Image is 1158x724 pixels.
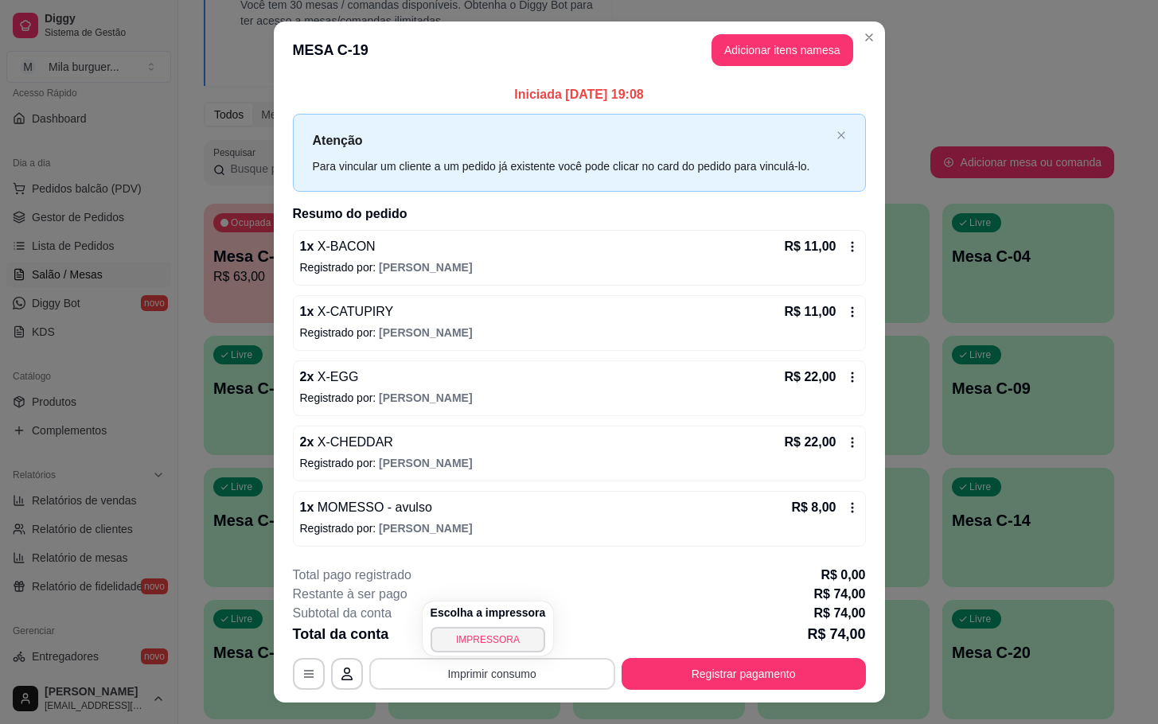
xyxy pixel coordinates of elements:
p: R$ 22,00 [785,368,836,387]
p: 1 x [300,237,376,256]
p: R$ 22,00 [785,433,836,452]
button: IMPRESSORA [431,627,546,652]
button: Registrar pagamento [622,658,866,690]
p: Registrado por: [300,390,859,406]
p: 2 x [300,433,393,452]
p: Registrado por: [300,325,859,341]
span: [PERSON_NAME] [379,522,472,535]
p: R$ 11,00 [785,237,836,256]
h2: Resumo do pedido [293,204,866,224]
p: Iniciada [DATE] 19:08 [293,85,866,104]
p: 2 x [300,368,359,387]
span: [PERSON_NAME] [379,326,472,339]
p: 1 x [300,498,432,517]
p: Registrado por: [300,259,859,275]
p: Registrado por: [300,520,859,536]
p: Registrado por: [300,455,859,471]
header: MESA C-19 [274,21,885,79]
span: [PERSON_NAME] [379,457,472,469]
h4: Escolha a impressora [431,605,546,621]
p: Restante à ser pago [293,585,407,604]
span: X-EGG [314,370,358,383]
p: R$ 8,00 [791,498,836,517]
p: Atenção [313,130,830,150]
p: Total pago registrado [293,566,411,585]
p: R$ 74,00 [814,604,866,623]
button: Adicionar itens namesa [712,34,853,66]
p: Total da conta [293,623,389,645]
p: Subtotal da conta [293,604,392,623]
span: X-BACON [314,239,375,253]
span: close [836,130,846,140]
span: [PERSON_NAME] [379,391,472,404]
span: MOMESSO - avulso [314,500,431,514]
p: R$ 11,00 [785,302,836,321]
p: R$ 74,00 [807,623,865,645]
p: R$ 0,00 [821,566,865,585]
div: Para vincular um cliente a um pedido já existente você pode clicar no card do pedido para vinculá... [313,158,830,175]
p: R$ 74,00 [814,585,866,604]
span: [PERSON_NAME] [379,261,472,274]
button: close [836,130,846,141]
button: Close [856,25,882,50]
span: X-CHEDDAR [314,435,393,449]
span: X-CATUPIRY [314,305,393,318]
button: Imprimir consumo [369,658,615,690]
p: 1 x [300,302,394,321]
